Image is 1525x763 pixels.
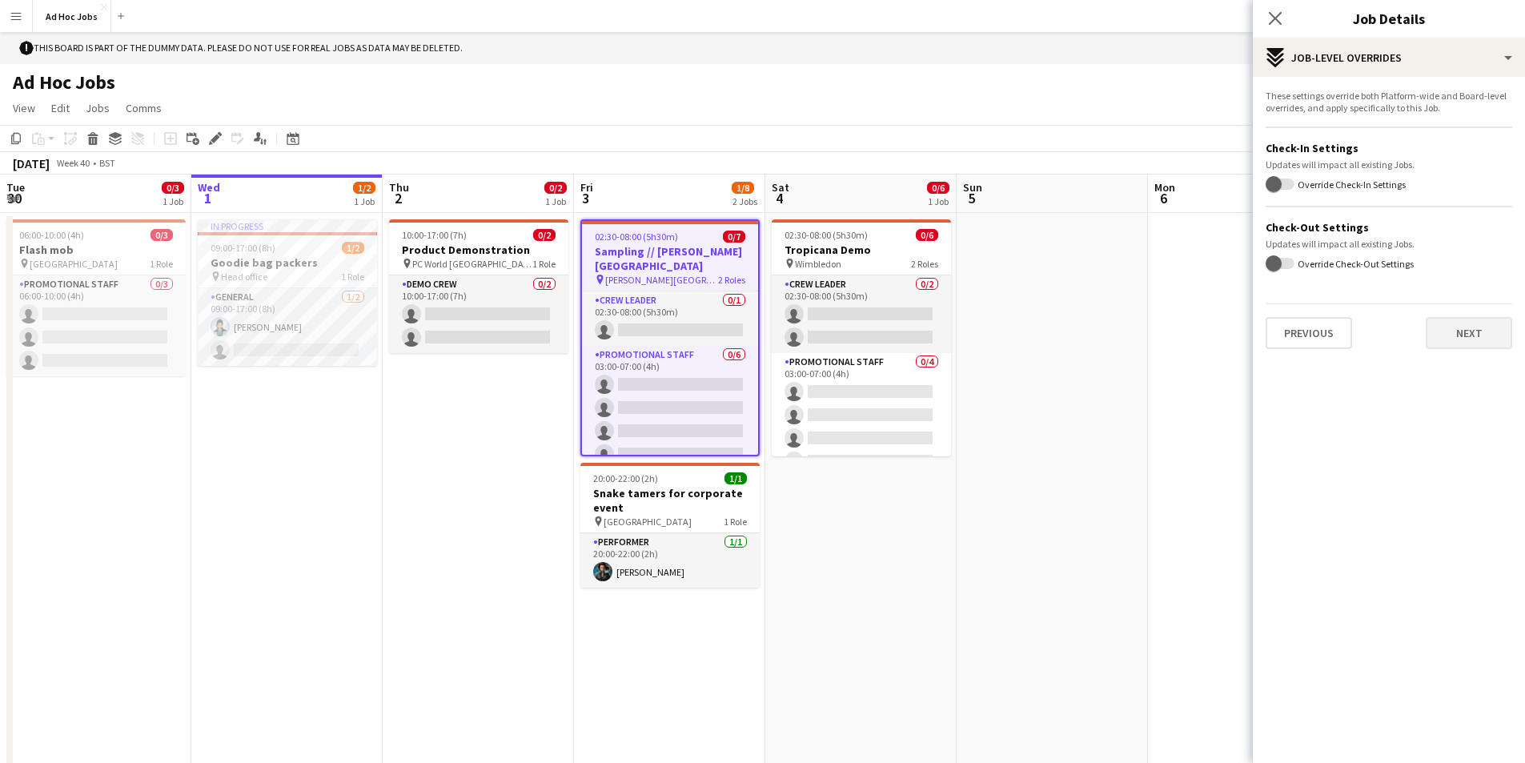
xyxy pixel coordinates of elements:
span: 30 [4,189,25,207]
span: 02:30-08:00 (5h30m) [785,229,868,241]
div: These settings override both Platform-wide and Board-level overrides, and apply specifically to t... [1266,90,1512,114]
span: 02:30-08:00 (5h30m) [595,231,678,243]
h3: Snake tamers for corporate event [580,486,760,515]
button: Next [1426,317,1512,349]
div: 1 Job [163,195,183,207]
app-job-card: 10:00-17:00 (7h)0/2Product Demonstration PC World [GEOGRAPHIC_DATA]1 RoleDemo crew0/210:00-17:00 ... [389,219,568,353]
h3: Tropicana Demo [772,243,951,257]
div: [DATE] [13,155,50,171]
div: Updates will impact all existing Jobs. [1266,238,1512,250]
span: Wed [198,180,220,195]
div: Updates will impact all existing Jobs. [1266,159,1512,171]
span: 1 Role [532,258,556,270]
app-job-card: 02:30-08:00 (5h30m)0/6Tropicana Demo Wimbledon2 RolesCrew Leader0/202:30-08:00 (5h30m) Promotiona... [772,219,951,456]
div: BST [99,157,115,169]
app-card-role: Promotional Staff0/603:00-07:00 (4h) [582,346,758,516]
span: Mon [1154,180,1175,195]
button: Ad Hoc Jobs [33,1,111,32]
span: 20:00-22:00 (2h) [593,472,658,484]
span: 10:00-17:00 (7h) [402,229,467,241]
span: 1 [195,189,220,207]
div: 1 Job [928,195,949,207]
h1: Ad Hoc Jobs [13,70,115,94]
div: 1 Job [545,195,566,207]
a: Edit [45,98,76,118]
span: 2 Roles [911,258,938,270]
span: PC World [GEOGRAPHIC_DATA] [412,258,532,270]
span: 0/2 [544,182,567,194]
div: 2 Jobs [732,195,757,207]
span: Comms [126,101,162,115]
app-card-role: Performer1/120:00-22:00 (2h)[PERSON_NAME] [580,533,760,588]
span: 0/6 [927,182,949,194]
span: 06:00-10:00 (4h) [19,229,84,241]
span: 1/2 [342,242,364,254]
span: 0/3 [162,182,184,194]
span: 5 [961,189,982,207]
span: 0/7 [723,231,745,243]
app-job-card: 06:00-10:00 (4h)0/3Flash mob [GEOGRAPHIC_DATA]1 RolePromotional Staff0/306:00-10:00 (4h) [6,219,186,376]
h3: Sampling // [PERSON_NAME][GEOGRAPHIC_DATA] [582,244,758,273]
span: 0/6 [916,229,938,241]
span: Thu [389,180,409,195]
app-card-role: Demo crew0/210:00-17:00 (7h) [389,275,568,353]
div: 1 Job [354,195,375,207]
app-card-role: Crew Leader0/202:30-08:00 (5h30m) [772,275,951,353]
label: Override Check-In Settings [1294,179,1406,191]
span: 09:00-17:00 (8h) [211,242,275,254]
app-job-card: 20:00-22:00 (2h)1/1Snake tamers for corporate event [GEOGRAPHIC_DATA]1 RolePerformer1/120:00-22:0... [580,463,760,588]
span: 2 [387,189,409,207]
span: 0/3 [150,229,173,241]
span: 1 Role [341,271,364,283]
h3: Product Demonstration [389,243,568,257]
label: Override Check-Out Settings [1294,257,1414,269]
span: 1/8 [732,182,754,194]
app-card-role: Promotional Staff0/306:00-10:00 (4h) [6,275,186,376]
span: Edit [51,101,70,115]
h3: Job Details [1253,8,1525,29]
span: 1/2 [353,182,375,194]
span: Jobs [86,101,110,115]
span: [GEOGRAPHIC_DATA] [604,516,692,528]
span: 1 Role [724,516,747,528]
span: 2 Roles [718,274,745,286]
div: Job-Level Overrides [1253,38,1525,77]
span: Fri [580,180,593,195]
app-job-card: 02:30-08:00 (5h30m)0/7Sampling // [PERSON_NAME][GEOGRAPHIC_DATA] [PERSON_NAME][GEOGRAPHIC_DATA]2 ... [580,219,760,456]
span: Sun [963,180,982,195]
button: Previous [1266,317,1352,349]
span: [PERSON_NAME][GEOGRAPHIC_DATA] [605,274,718,286]
span: 1 Role [150,258,173,270]
a: View [6,98,42,118]
span: Head office [221,271,267,283]
span: 6 [1152,189,1175,207]
span: 4 [769,189,789,207]
span: View [13,101,35,115]
span: 1/1 [724,472,747,484]
span: 3 [578,189,593,207]
app-card-role: Promotional Staff0/403:00-07:00 (4h) [772,353,951,477]
span: ! [19,41,34,55]
span: [GEOGRAPHIC_DATA] [30,258,118,270]
span: Week 40 [53,157,93,169]
app-card-role: Crew Leader0/102:30-08:00 (5h30m) [582,291,758,346]
span: 0/2 [533,229,556,241]
h3: Goodie bag packers [198,255,377,270]
app-card-role: General1/209:00-17:00 (8h)[PERSON_NAME] [198,288,377,366]
h3: Flash mob [6,243,186,257]
app-job-card: In progress09:00-17:00 (8h)1/2Goodie bag packers Head office1 RoleGeneral1/209:00-17:00 (8h)[PERS... [198,219,377,366]
div: In progress [198,219,377,232]
a: Jobs [79,98,116,118]
span: Sat [772,180,789,195]
span: Tue [6,180,25,195]
h3: Check-Out Settings [1266,220,1512,235]
a: Comms [119,98,168,118]
span: Wimbledon [795,258,841,270]
h3: Check-In Settings [1266,141,1512,155]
